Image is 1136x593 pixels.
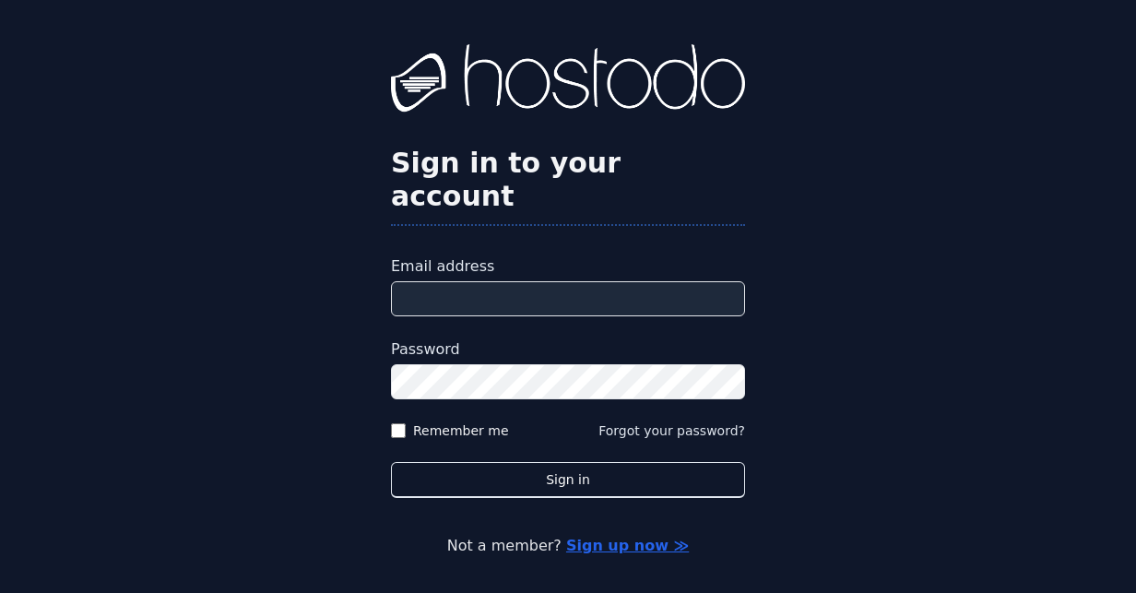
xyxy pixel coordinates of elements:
h2: Sign in to your account [391,147,745,213]
label: Remember me [413,421,509,440]
p: Not a member? [74,535,1062,557]
label: Email address [391,255,745,278]
button: Sign in [391,462,745,498]
img: Hostodo [391,44,745,118]
label: Password [391,338,745,361]
a: Sign up now ≫ [566,537,689,554]
button: Forgot your password? [598,421,745,440]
